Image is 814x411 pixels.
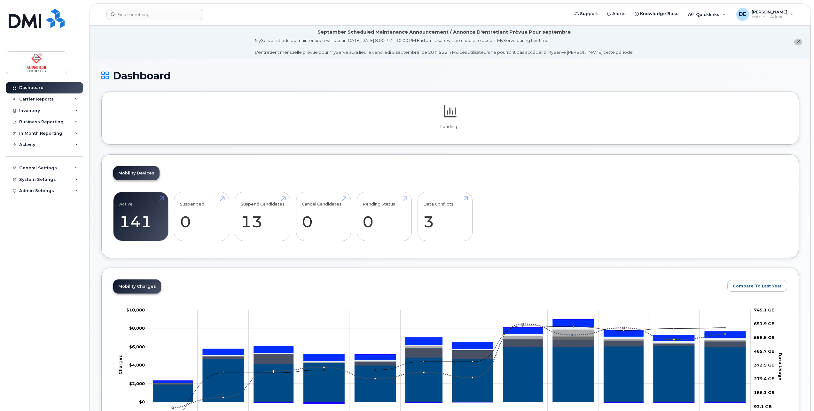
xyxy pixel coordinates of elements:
[129,381,145,386] tspan: $2,000
[129,362,145,367] tspan: $4,000
[727,280,787,292] button: Compare To Last Year
[153,319,746,383] g: HST
[363,195,406,238] a: Pending Status 0
[153,346,746,402] g: Rate Plan
[754,349,775,354] tspan: 465.7 GB
[126,307,145,312] tspan: $10,000
[423,195,466,238] a: Data Conflicts 3
[754,362,775,367] tspan: 372.5 GB
[119,195,162,238] a: Active 141
[754,404,772,409] tspan: 93.1 GB
[733,283,782,289] span: Compare To Last Year
[129,326,145,331] g: $0
[153,339,746,384] g: Roaming
[754,321,775,326] tspan: 651.9 GB
[754,390,775,395] tspan: 186.3 GB
[101,70,799,81] h1: Dashboard
[794,39,802,45] button: close notification
[754,307,775,312] tspan: 745.1 GB
[302,195,345,238] a: Cancel Candidates 0
[129,344,145,349] tspan: $6,000
[153,326,746,383] g: GST
[778,353,783,380] tspan: Data Usage
[241,195,285,238] a: Suspend Candidates 13
[255,37,634,55] div: MyServe scheduled maintenance will occur [DATE][DATE] 8:00 PM - 10:00 PM Eastern. Users will be u...
[113,166,160,180] a: Mobility Devices
[754,376,775,381] tspan: 279.4 GB
[118,355,123,375] tspan: Charges
[129,362,145,367] g: $0
[153,329,746,383] g: Hardware
[180,195,223,238] a: Suspended 0
[754,335,775,340] tspan: 558.8 GB
[129,381,145,386] g: $0
[126,307,145,312] g: $0
[139,399,145,404] tspan: $0
[317,29,571,36] div: September Scheduled Maintenance Announcement / Annonce D'entretient Prévue Pour septembre
[129,344,145,349] g: $0
[113,279,161,294] a: Mobility Charges
[129,326,145,331] tspan: $8,000
[113,124,787,130] p: Loading...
